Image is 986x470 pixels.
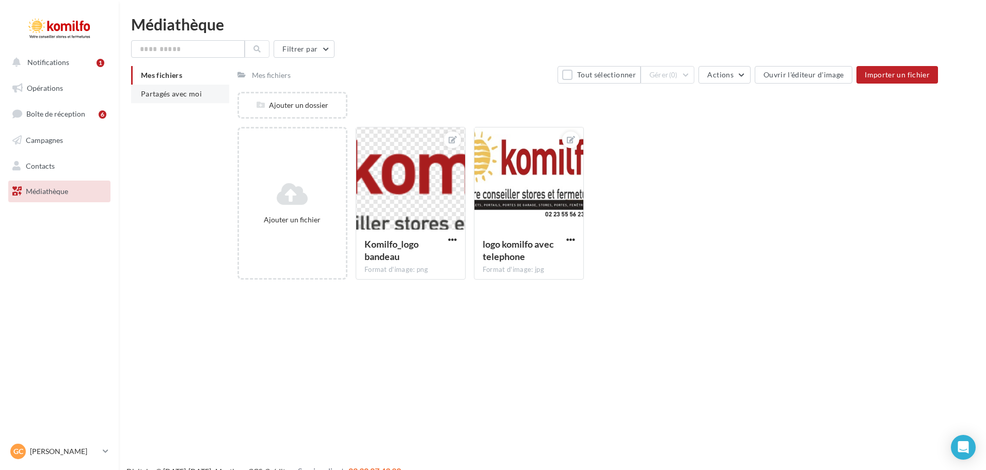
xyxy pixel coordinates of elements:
div: 1 [97,59,104,67]
span: Actions [707,70,733,79]
button: Filtrer par [274,40,335,58]
div: Mes fichiers [252,70,291,80]
a: Boîte de réception6 [6,103,113,125]
span: Partagés avec moi [141,89,202,98]
div: Open Intercom Messenger [951,435,976,460]
p: [PERSON_NAME] [30,446,99,457]
div: Ajouter un dossier [239,100,346,110]
span: Importer un fichier [865,70,930,79]
span: (0) [669,71,678,79]
button: Tout sélectionner [558,66,640,84]
button: Importer un fichier [856,66,938,84]
div: Médiathèque [131,17,974,32]
span: Médiathèque [26,187,68,196]
a: Opérations [6,77,113,99]
div: Format d'image: jpg [483,265,575,274]
button: Actions [698,66,750,84]
a: GC [PERSON_NAME] [8,442,110,461]
span: Boîte de réception [26,109,85,118]
div: 6 [99,110,106,119]
span: Opérations [27,84,63,92]
span: Contacts [26,161,55,170]
span: Mes fichiers [141,71,182,79]
button: Notifications 1 [6,52,108,73]
span: GC [13,446,23,457]
a: Médiathèque [6,181,113,202]
a: Campagnes [6,129,113,151]
span: Komilfo_logo bandeau [364,238,419,262]
a: Contacts [6,155,113,177]
div: Format d'image: png [364,265,457,274]
span: Campagnes [26,136,63,144]
div: Ajouter un fichier [243,215,342,225]
button: Gérer(0) [641,66,695,84]
button: Ouvrir l'éditeur d'image [755,66,852,84]
span: Notifications [27,58,69,67]
span: logo komilfo avec telephone [483,238,554,262]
